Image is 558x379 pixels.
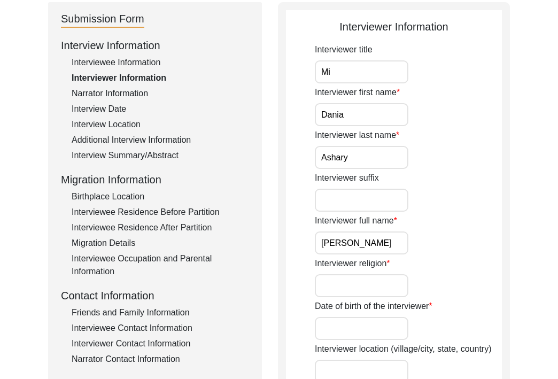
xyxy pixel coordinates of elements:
div: Interviewee Residence After Partition [72,221,249,234]
div: Birthplace Location [72,190,249,203]
div: Interviewee Information [72,56,249,69]
div: Interviewee Occupation and Parental Information [72,252,249,278]
div: Narrator Contact Information [72,353,249,366]
div: Additional Interview Information [72,134,249,146]
div: Submission Form [61,11,144,28]
div: Interviewer Information [286,19,502,35]
div: Contact Information [61,288,249,304]
div: Interviewer Contact Information [72,337,249,350]
label: Interviewer title [315,43,373,56]
div: Interview Date [72,103,249,115]
label: Interviewer last name [315,129,399,142]
div: Interviewee Residence Before Partition [72,206,249,219]
div: Interviewee Contact Information [72,322,249,335]
label: Interviewer first name [315,86,400,99]
div: Migration Information [61,172,249,188]
div: Narrator Information [72,87,249,100]
div: Interview Summary/Abstract [72,149,249,162]
div: Interview Location [72,118,249,131]
label: Interviewer location (village/city, state, country) [315,343,492,355]
label: Interviewer suffix [315,172,379,184]
div: Friends and Family Information [72,306,249,319]
label: Interviewer religion [315,257,390,270]
div: Migration Details [72,237,249,250]
div: Interviewer Information [72,72,249,84]
label: Date of birth of the interviewer [315,300,432,313]
label: Interviewer full name [315,214,397,227]
div: Interview Information [61,37,249,53]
